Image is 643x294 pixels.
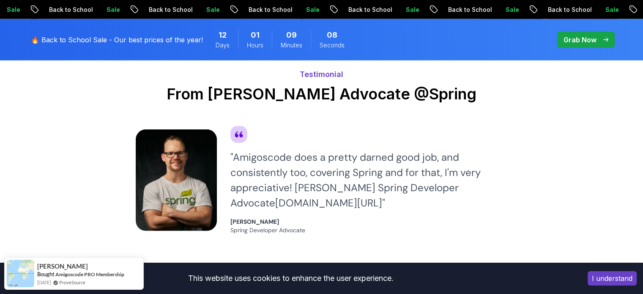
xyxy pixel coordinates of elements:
[588,271,637,286] button: Accept cookies
[251,29,260,41] span: 1 Hours
[31,35,203,45] p: 🔥 Back to School Sale - Our best prices of the year!
[37,271,55,278] span: Bought
[439,5,497,14] p: Back to School
[37,279,51,286] span: [DATE]
[596,5,624,14] p: Sale
[275,196,382,209] a: [DOMAIN_NAME][URL]
[197,5,224,14] p: Sale
[37,263,88,270] span: [PERSON_NAME]
[397,5,424,14] p: Sale
[55,271,124,278] a: Amigoscode PRO Membership
[136,85,508,102] h2: From [PERSON_NAME] Advocate @Spring
[136,129,217,231] img: testimonial image
[59,279,85,286] a: ProveSource
[7,260,34,287] img: provesource social proof notification image
[230,226,305,234] span: Spring Developer Advocate
[297,5,324,14] p: Sale
[497,5,524,14] p: Sale
[240,5,297,14] p: Back to School
[230,150,508,211] div: " Amigoscode does a pretty darned good job, and consistently too, covering Spring and for that, I...
[247,41,263,49] span: Hours
[281,41,302,49] span: Minutes
[320,41,345,49] span: Seconds
[286,29,297,41] span: 9 Minutes
[98,5,125,14] p: Sale
[230,218,279,225] strong: [PERSON_NAME]
[6,269,575,288] div: This website uses cookies to enhance the user experience.
[140,5,197,14] p: Back to School
[564,35,596,45] p: Grab Now
[327,29,337,41] span: 8 Seconds
[136,69,508,80] p: Testimonial
[40,5,98,14] p: Back to School
[219,29,227,41] span: 12 Days
[539,5,596,14] p: Back to School
[216,41,230,49] span: Days
[339,5,397,14] p: Back to School
[230,217,305,234] a: [PERSON_NAME] Spring Developer Advocate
